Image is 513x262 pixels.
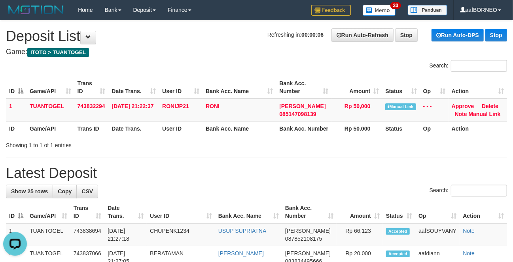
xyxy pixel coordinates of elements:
a: Copy [53,185,77,198]
td: TUANTOGEL [27,223,70,246]
a: RONI [206,103,220,109]
th: Date Trans.: activate to sort column ascending [104,201,147,223]
span: Accepted [386,251,410,257]
td: CHUPENK1234 [147,223,215,246]
span: RONIJP21 [162,103,189,109]
th: Date Trans.: activate to sort column ascending [108,76,159,99]
td: 1 [6,99,27,122]
th: User ID: activate to sort column ascending [147,201,215,223]
th: Op [420,121,449,136]
td: TUANTOGEL [27,99,74,122]
img: MOTION_logo.png [6,4,66,16]
input: Search: [451,60,507,72]
a: Delete [482,103,498,109]
span: 33 [390,2,401,9]
th: Op: activate to sort column ascending [415,201,460,223]
th: Op: activate to sort column ascending [420,76,449,99]
div: Showing 1 to 1 of 1 entries [6,138,208,149]
th: Action [449,121,507,136]
th: Status: activate to sort column ascending [383,201,415,223]
span: [DATE] 21:22:37 [112,103,153,109]
a: Run Auto-DPS [432,29,484,41]
label: Search: [430,60,507,72]
th: Status [382,121,420,136]
a: Stop [485,29,507,41]
th: Date Trans. [108,121,159,136]
td: [DATE] 21:27:18 [104,223,147,246]
a: Note [463,228,475,234]
td: - - - [420,99,449,122]
img: Feedback.jpg [311,5,351,16]
span: Show 25 rows [11,188,48,195]
span: Accepted [386,228,410,235]
span: Manually Linked [385,103,416,110]
th: Game/API: activate to sort column ascending [27,76,74,99]
h1: Deposit List [6,28,507,44]
h4: Game: [6,48,507,56]
td: aafSOUYVANY [415,223,460,246]
th: Trans ID: activate to sort column ascending [70,201,104,223]
td: Rp 66,123 [337,223,383,246]
span: ITOTO > TUANTOGEL [27,48,89,57]
span: Rp 50,000 [345,103,370,109]
a: Note [463,250,475,256]
a: Manual Link [469,111,501,117]
th: Amount: activate to sort column ascending [337,201,383,223]
span: 743832294 [78,103,105,109]
th: Game/API: activate to sort column ascending [27,201,70,223]
th: Bank Acc. Number: activate to sort column ascending [282,201,337,223]
a: [PERSON_NAME] [218,250,264,256]
th: Game/API [27,121,74,136]
img: Button%20Memo.svg [363,5,396,16]
strong: 00:00:06 [301,32,324,38]
th: Amount: activate to sort column ascending [331,76,382,99]
a: CSV [76,185,98,198]
label: Search: [430,185,507,196]
a: Stop [395,28,418,42]
button: Open LiveChat chat widget [3,3,27,27]
th: Action: activate to sort column ascending [449,76,507,99]
img: panduan.png [408,5,447,15]
h1: Latest Deposit [6,165,507,181]
span: Copy 087852108175 to clipboard [285,236,322,242]
a: Show 25 rows [6,185,53,198]
th: ID [6,121,27,136]
input: Search: [451,185,507,196]
a: Approve [452,103,474,109]
span: [PERSON_NAME] [285,228,331,234]
span: [PERSON_NAME] [285,250,331,256]
th: Bank Acc. Number [276,121,331,136]
th: Action: activate to sort column ascending [460,201,507,223]
td: 1 [6,223,27,246]
th: Bank Acc. Name [203,121,276,136]
a: Run Auto-Refresh [331,28,394,42]
span: Copy [58,188,72,195]
span: [PERSON_NAME] [279,103,326,109]
th: ID: activate to sort column descending [6,201,27,223]
th: Bank Acc. Number: activate to sort column ascending [276,76,331,99]
th: Trans ID: activate to sort column ascending [74,76,109,99]
th: Bank Acc. Name: activate to sort column ascending [215,201,282,223]
a: Note [455,111,467,117]
a: USUP SUPRIATNA [218,228,267,234]
span: Refreshing in: [267,32,324,38]
th: ID: activate to sort column descending [6,76,27,99]
th: Rp 50.000 [331,121,382,136]
span: CSV [81,188,93,195]
th: Trans ID [74,121,109,136]
span: Copy 085147098139 to clipboard [279,111,316,117]
th: User ID [159,121,203,136]
th: Bank Acc. Name: activate to sort column ascending [203,76,276,99]
td: 743838694 [70,223,104,246]
th: Status: activate to sort column ascending [382,76,420,99]
th: User ID: activate to sort column ascending [159,76,203,99]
